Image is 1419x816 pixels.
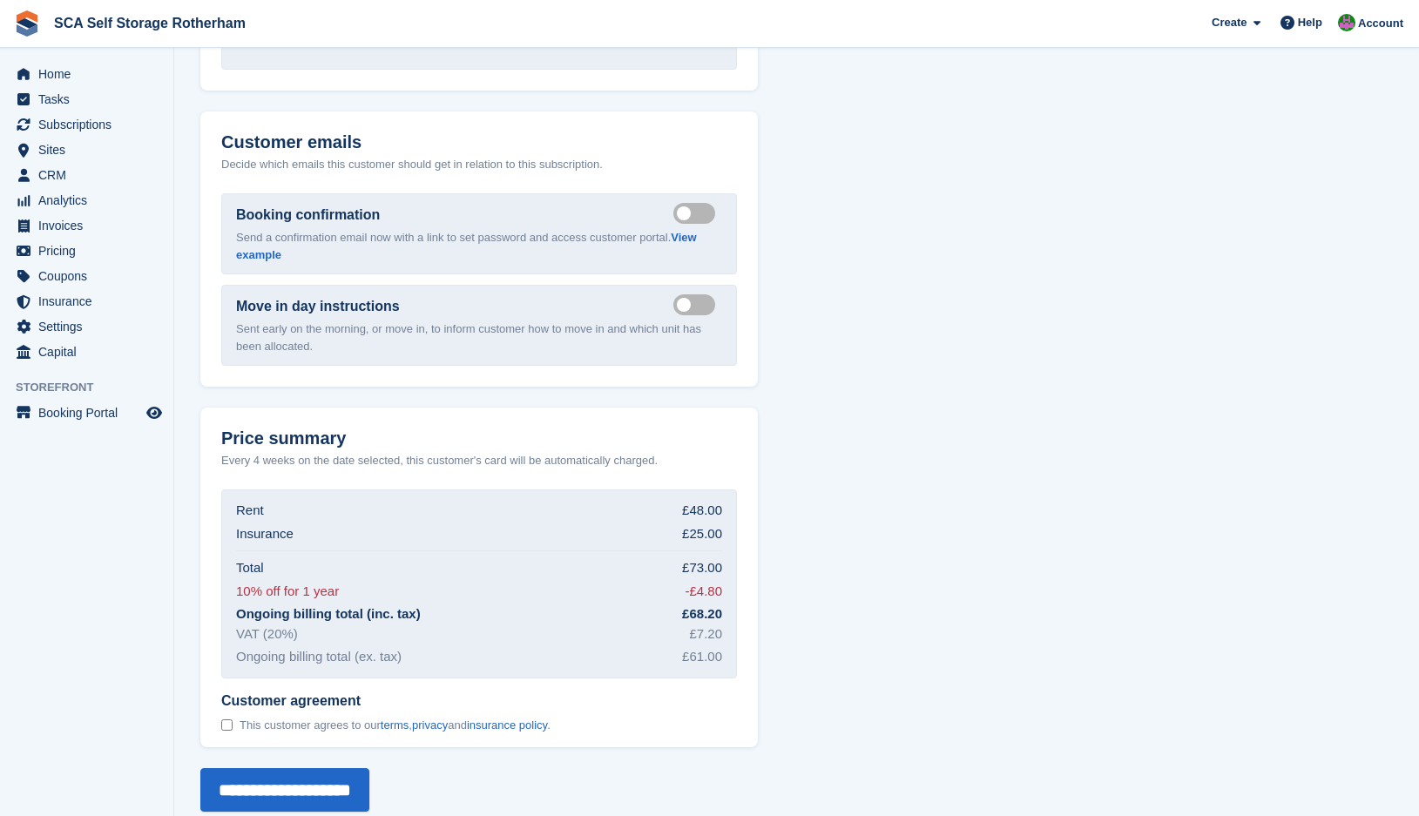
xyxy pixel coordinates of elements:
[236,501,264,521] div: Rent
[9,340,165,364] a: menu
[682,647,722,667] div: £61.00
[38,401,143,425] span: Booking Portal
[221,452,658,469] p: Every 4 weeks on the date selected, this customer's card will be automatically charged.
[412,718,448,732] a: privacy
[689,624,722,644] div: £7.20
[467,718,547,732] a: insurance policy
[682,558,722,578] div: £73.00
[9,264,165,288] a: menu
[221,692,551,710] span: Customer agreement
[1212,14,1247,31] span: Create
[236,558,264,578] div: Total
[236,624,298,644] div: VAT (20%)
[1358,15,1403,32] span: Account
[47,9,253,37] a: SCA Self Storage Rotherham
[236,231,697,261] a: View example
[9,138,165,162] a: menu
[38,87,143,111] span: Tasks
[9,112,165,137] a: menu
[38,213,143,238] span: Invoices
[38,163,143,187] span: CRM
[9,213,165,238] a: menu
[38,188,143,212] span: Analytics
[221,428,737,448] h2: Price summary
[16,379,173,396] span: Storefront
[38,138,143,162] span: Sites
[221,156,737,173] p: Decide which emails this customer should get in relation to this subscription.
[236,229,722,263] p: Send a confirmation email now with a link to set password and access customer portal.
[236,524,294,544] div: Insurance
[9,401,165,425] a: menu
[38,340,143,364] span: Capital
[673,303,722,306] label: Send move in day email
[9,163,165,187] a: menu
[221,132,737,152] h2: Customer emails
[38,112,143,137] span: Subscriptions
[381,718,409,732] a: terms
[1338,14,1355,31] img: Sarah Race
[9,239,165,263] a: menu
[1298,14,1322,31] span: Help
[240,718,551,732] span: This customer agrees to our , and .
[236,582,339,602] div: 10% off for 1 year
[682,604,722,624] div: £68.20
[236,320,722,354] p: Sent early on the morning, or move in, to inform customer how to move in and which unit has been ...
[236,205,380,226] label: Booking confirmation
[9,188,165,212] a: menu
[236,296,400,317] label: Move in day instructions
[38,314,143,339] span: Settings
[9,314,165,339] a: menu
[682,524,722,544] div: £25.00
[38,62,143,86] span: Home
[9,62,165,86] a: menu
[14,10,40,37] img: stora-icon-8386f47178a22dfd0bd8f6a31ec36ba5ce8667c1dd55bd0f319d3a0aa187defe.svg
[682,501,722,521] div: £48.00
[38,239,143,263] span: Pricing
[144,402,165,423] a: Preview store
[673,212,722,214] label: Send booking confirmation email
[236,647,402,667] div: Ongoing billing total (ex. tax)
[685,582,722,602] div: -£4.80
[38,264,143,288] span: Coupons
[221,719,233,731] input: Customer agreement This customer agrees to ourterms,privacyandinsurance policy.
[9,87,165,111] a: menu
[236,604,421,624] div: Ongoing billing total (inc. tax)
[38,289,143,314] span: Insurance
[9,289,165,314] a: menu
